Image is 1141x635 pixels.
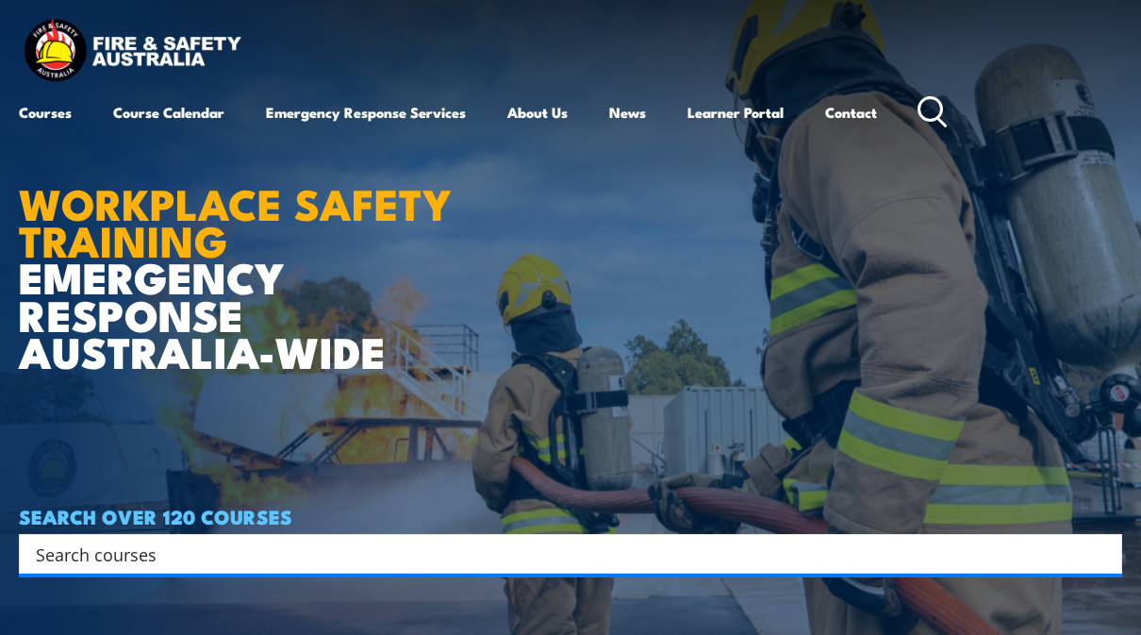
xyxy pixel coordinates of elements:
[36,540,1081,568] input: Search input
[19,90,72,135] a: Courses
[266,90,466,135] a: Emergency Response Services
[19,170,452,272] strong: WORKPLACE SAFETY TRAINING
[825,90,877,135] a: Contact
[19,506,1122,526] h4: SEARCH OVER 120 COURSES
[40,541,1084,567] form: Search form
[609,90,646,135] a: News
[687,90,784,135] a: Learner Portal
[1089,541,1116,567] button: Search magnifier button
[507,90,568,135] a: About Us
[113,90,224,135] a: Course Calendar
[19,137,480,369] h1: EMERGENCY RESPONSE AUSTRALIA-WIDE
